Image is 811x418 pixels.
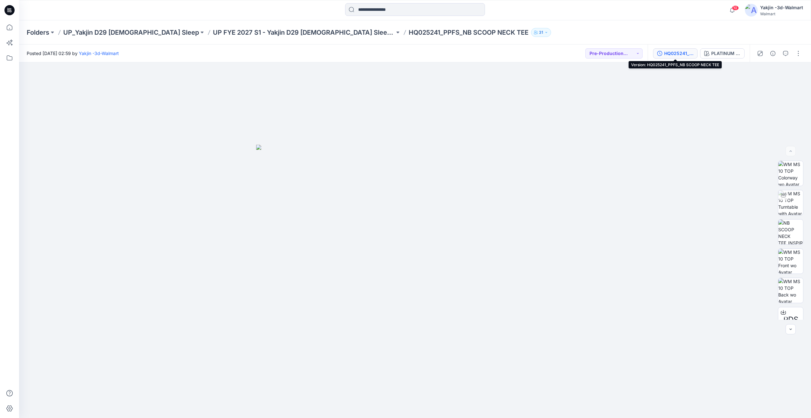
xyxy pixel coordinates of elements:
button: PLATINUM SILVER HEATHER BC02 [700,48,745,59]
div: PLATINUM SILVER HEATHER BC02 [711,50,740,57]
img: WM MS 10 TOP Back wo Avatar [778,278,803,303]
a: UP FYE 2027 S1 - Yakjin D29 [DEMOGRAPHIC_DATA] Sleepwear [213,28,395,37]
button: 31 [531,28,551,37]
a: UP_Yakjin D29 [DEMOGRAPHIC_DATA] Sleep [63,28,199,37]
img: WM MS 10 TOP Front wo Avatar [778,249,803,274]
img: WM MS 10 TOP Colorway wo Avatar [778,161,803,186]
a: Yakjin -3d-Walmart [79,51,119,56]
img: eyJhbGciOiJIUzI1NiIsImtpZCI6IjAiLCJzbHQiOiJzZXMiLCJ0eXAiOiJKV1QifQ.eyJkYXRhIjp7InR5cGUiOiJzdG9yYW... [256,145,574,418]
div: HQ025241_PPFS_NB SCOOP NECK TEE [664,50,693,57]
span: 10 [732,5,739,10]
div: Walmart [760,11,803,16]
span: Posted [DATE] 02:59 by [27,50,119,57]
span: PDS [783,314,798,325]
div: Yakjin -3d-Walmart [760,4,803,11]
p: 31 [539,29,543,36]
button: Details [768,48,778,59]
a: Folders [27,28,49,37]
img: avatar [745,4,758,17]
img: WM MS 10 TOP Turntable with Avatar [778,190,803,215]
p: HQ025241_PPFS_NB SCOOP NECK TEE [409,28,528,37]
button: HQ025241_PPFS_NB SCOOP NECK TEE [653,48,698,59]
img: NB SCOOP NECK TEE_INSPIRATION (2) [778,219,803,244]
